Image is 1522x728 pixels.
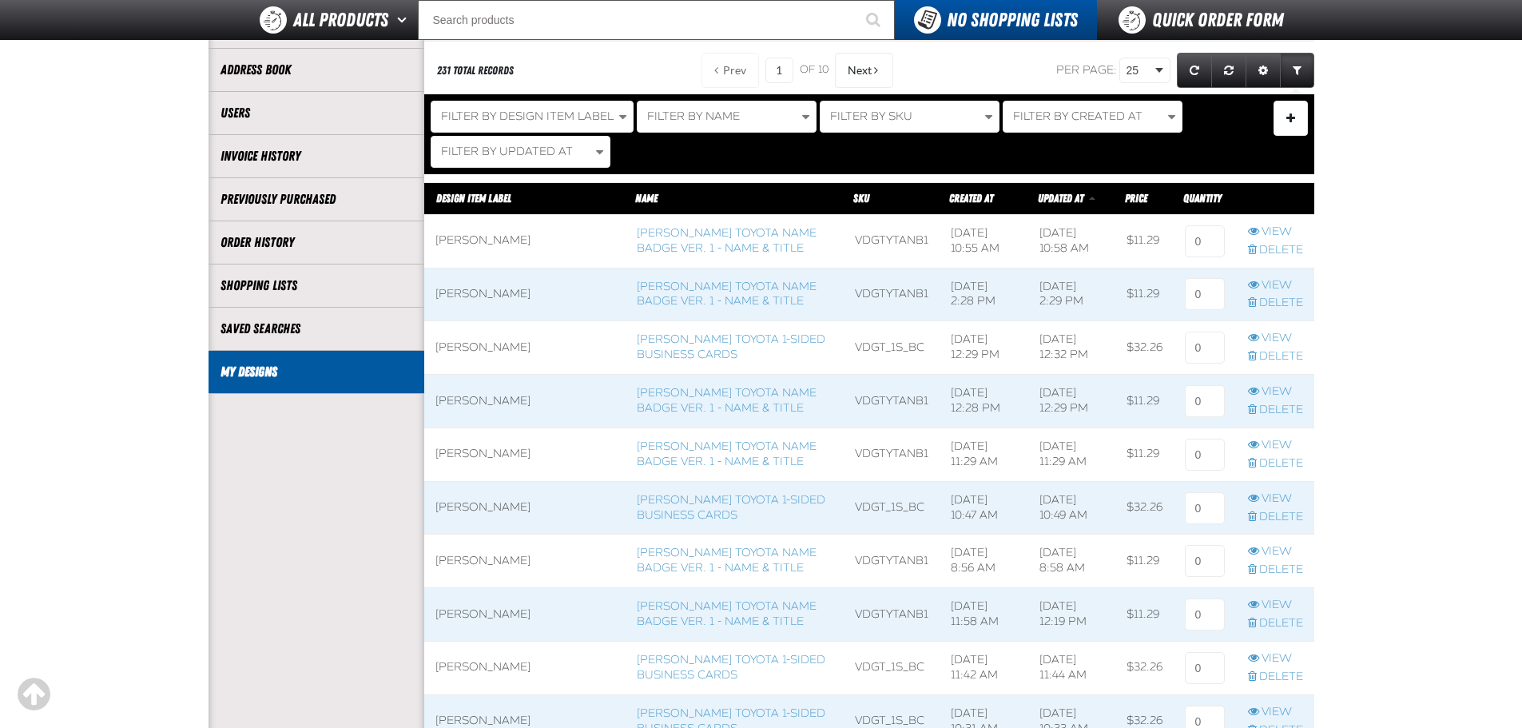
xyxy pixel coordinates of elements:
[1028,214,1116,268] td: [DATE] 10:58 AM
[1248,544,1303,559] a: View row action
[221,320,412,338] a: Saved Searches
[844,481,940,535] td: VDGT_1S_BC
[1286,118,1295,122] span: Manage Filters
[424,214,626,268] td: [PERSON_NAME]
[1127,62,1152,79] span: 25
[940,481,1028,535] td: [DATE] 10:47 AM
[853,192,869,205] a: SKU
[637,599,817,628] a: [PERSON_NAME] Toyota Name Badge Ver. 1 - Name & Title
[637,280,817,308] a: [PERSON_NAME] Toyota Name Badge Ver. 1 - Name & Title
[637,440,817,468] a: [PERSON_NAME] Toyota Name Badge Ver. 1 - Name & Title
[436,192,511,205] a: Design Item Label
[949,192,993,205] span: Created At
[1177,53,1212,88] a: Refresh grid action
[1028,428,1116,481] td: [DATE] 11:29 AM
[1115,481,1174,535] td: $32.26
[1028,642,1116,695] td: [DATE] 11:44 AM
[844,535,940,588] td: VDGTYTANB1
[1115,642,1174,695] td: $32.26
[848,64,872,77] span: Next Page
[1248,510,1303,525] a: Delete row action
[940,375,1028,428] td: [DATE] 12:28 PM
[424,375,626,428] td: [PERSON_NAME]
[637,101,817,133] button: Filter By Name
[1248,403,1303,418] a: Delete row action
[431,136,610,168] button: Filter By Updated At
[1280,53,1314,88] a: Expand or Collapse Grid Filters
[293,6,388,34] span: All Products
[637,226,817,255] a: [PERSON_NAME] Toyota Name Badge Ver. 1 - Name & Title
[940,588,1028,642] td: [DATE] 11:58 AM
[637,546,817,575] a: [PERSON_NAME] Toyota Name Badge Ver. 1 - Name & Title
[424,642,626,695] td: [PERSON_NAME]
[1185,225,1225,257] input: 0
[800,63,829,78] span: of 10
[221,233,412,252] a: Order History
[1248,438,1303,453] a: View row action
[1185,492,1225,524] input: 0
[844,375,940,428] td: VDGTYTANB1
[1056,63,1117,77] span: Per page:
[1248,598,1303,613] a: View row action
[1115,375,1174,428] td: $11.29
[844,642,940,695] td: VDGT_1S_BC
[1248,296,1303,311] a: Delete row action
[1185,278,1225,310] input: 0
[1248,331,1303,346] a: View row action
[844,321,940,375] td: VDGT_1S_BC
[637,653,825,682] a: [PERSON_NAME] Toyota 1-sided Business Cards
[1248,491,1303,507] a: View row action
[441,109,614,123] span: Filter By Design Item Label
[1211,53,1246,88] a: Reset grid action
[1028,321,1116,375] td: [DATE] 12:32 PM
[637,332,825,361] a: [PERSON_NAME] Toyota 1-sided Business Cards
[635,192,658,205] a: Name
[830,109,912,123] span: Filter By SKU
[1185,545,1225,577] input: 0
[940,321,1028,375] td: [DATE] 12:29 PM
[844,428,940,481] td: VDGTYTANB1
[1028,268,1116,321] td: [DATE] 2:29 PM
[1185,652,1225,684] input: 0
[1028,588,1116,642] td: [DATE] 12:19 PM
[1248,705,1303,720] a: View row action
[835,53,893,88] button: Next Page
[1248,456,1303,471] a: Delete row action
[1115,268,1174,321] td: $11.29
[424,268,626,321] td: [PERSON_NAME]
[1115,321,1174,375] td: $32.26
[1248,670,1303,685] a: Delete row action
[1183,192,1222,205] span: Quantity
[637,386,817,415] a: [PERSON_NAME] Toyota Name Badge Ver. 1 - Name & Title
[1038,192,1083,205] span: Updated At
[1185,385,1225,417] input: 0
[1248,278,1303,293] a: View row action
[1115,588,1174,642] td: $11.29
[1028,481,1116,535] td: [DATE] 10:49 AM
[1185,332,1225,364] input: 0
[424,321,626,375] td: [PERSON_NAME]
[844,588,940,642] td: VDGTYTANB1
[437,63,514,78] div: 231 total records
[940,535,1028,588] td: [DATE] 8:56 AM
[844,268,940,321] td: VDGTYTANB1
[16,677,51,712] div: Scroll to the top
[1237,182,1314,214] th: Row actions
[431,101,634,133] button: Filter By Design Item Label
[221,104,412,122] a: Users
[221,147,412,165] a: Invoice History
[424,428,626,481] td: [PERSON_NAME]
[1185,599,1225,631] input: 0
[1246,53,1281,88] a: Expand or Collapse Grid Settings
[1248,651,1303,666] a: View row action
[1248,384,1303,400] a: View row action
[1248,225,1303,240] a: View row action
[424,481,626,535] td: [PERSON_NAME]
[940,214,1028,268] td: [DATE] 10:55 AM
[844,214,940,268] td: VDGTYTANB1
[820,101,999,133] button: Filter By SKU
[1038,192,1086,205] a: Updated At
[1013,109,1142,123] span: Filter By Created At
[1125,192,1147,205] span: Price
